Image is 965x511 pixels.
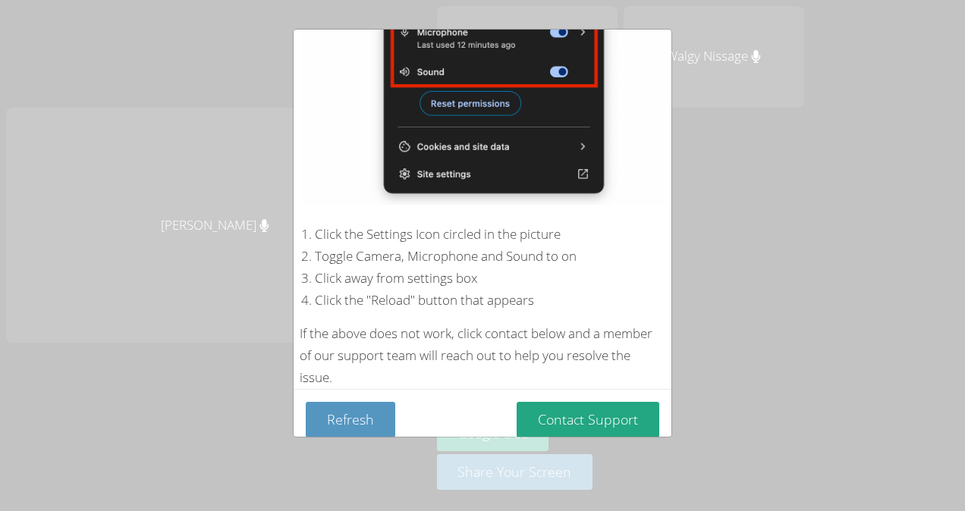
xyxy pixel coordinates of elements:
[517,402,659,437] button: Contact Support
[306,402,395,437] button: Refresh
[300,323,665,389] div: If the above does not work, click contact below and a member of our support team will reach out t...
[315,268,665,290] li: Click away from settings box
[315,224,665,246] li: Click the Settings Icon circled in the picture
[315,290,665,312] li: Click the "Reload" button that appears
[315,246,665,268] li: Toggle Camera, Microphone and Sound to on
